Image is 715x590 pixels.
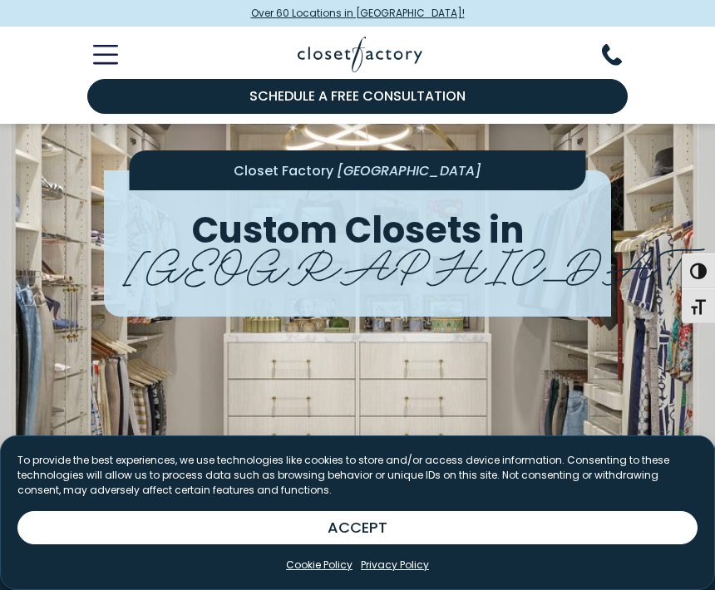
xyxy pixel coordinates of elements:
a: Privacy Policy [361,558,429,573]
button: Phone Number [602,44,642,66]
span: Custom Closets in [192,205,524,255]
span: [GEOGRAPHIC_DATA] [337,161,481,180]
p: To provide the best experiences, we use technologies like cookies to store and/or access device i... [17,453,698,498]
a: Schedule a Free Consultation [87,79,628,114]
button: Toggle High Contrast [682,253,715,288]
span: Closet Factory [234,161,333,180]
button: Toggle Font size [682,288,715,323]
img: Closet Factory Logo [298,37,422,72]
a: Cookie Policy [286,558,353,573]
span: Over 60 Locations in [GEOGRAPHIC_DATA]! [251,6,465,21]
button: Toggle Mobile Menu [73,45,118,65]
button: ACCEPT [17,511,698,544]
